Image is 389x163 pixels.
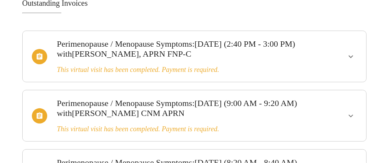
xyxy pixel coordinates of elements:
button: show more [342,107,360,125]
h3: This virtual visit has been completed. Payment is required. [57,125,298,133]
h3: : [DATE] (2:40 PM - 3:00 PM) [57,39,298,59]
span: Perimenopause / Menopause Symptoms [57,98,192,108]
h3: This virtual visit has been completed. Payment is required. [57,66,298,74]
h3: : [DATE] (9:00 AM - 9:20 AM) [57,98,298,118]
span: with [PERSON_NAME] CNM APRN [57,108,185,118]
button: show more [342,47,360,66]
span: with [PERSON_NAME], APRN FNP-C [57,49,191,59]
span: Perimenopause / Menopause Symptoms [57,39,192,49]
